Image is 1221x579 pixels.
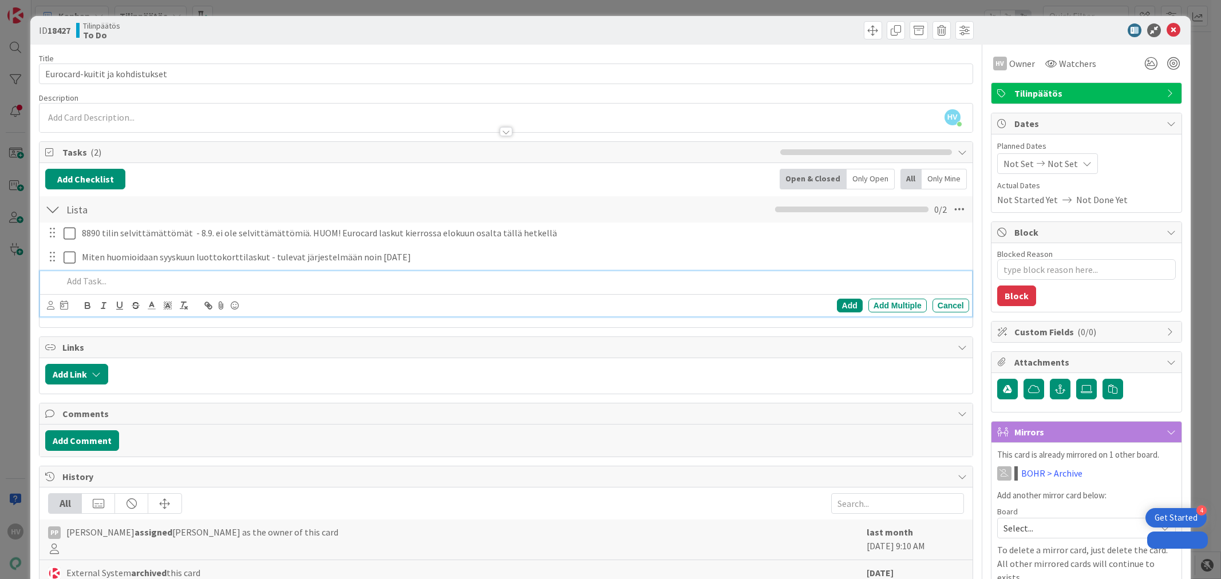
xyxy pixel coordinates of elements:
[997,193,1058,207] span: Not Started Yet
[131,567,167,578] b: archived
[1014,325,1161,339] span: Custom Fields
[1059,57,1096,70] span: Watchers
[1014,425,1161,439] span: Mirrors
[997,180,1176,192] span: Actual Dates
[66,525,338,539] span: [PERSON_NAME] [PERSON_NAME] as the owner of this card
[945,109,961,125] span: HV
[1196,505,1207,515] div: 4
[83,30,120,39] b: To Do
[82,251,965,264] p: Miten huomioidaan syyskuun luottokorttilaskut - tulevat järjestelmään noin [DATE]
[780,169,847,189] div: Open & Closed
[39,64,973,84] input: type card name here...
[1077,326,1096,338] span: ( 0/0 )
[922,169,967,189] div: Only Mine
[62,340,951,354] span: Links
[993,57,1007,70] div: HV
[831,493,964,514] input: Search...
[45,364,108,384] button: Add Link
[82,227,965,240] p: 8890 tilin selvittämättömät - 8.9. ei ole selvittämättömiä. HUOM! Eurocard laskut kierrossa eloku...
[90,146,101,158] span: ( 2 )
[932,299,969,312] div: Cancel
[867,567,894,578] b: [DATE]
[1021,466,1082,480] a: BOHR > Archive
[1145,508,1207,528] div: Open Get Started checklist, remaining modules: 4
[1003,157,1034,170] span: Not Set
[135,526,172,538] b: assigned
[62,199,320,220] input: Add Checklist...
[1076,193,1128,207] span: Not Done Yet
[868,299,927,312] div: Add Multiple
[83,21,120,30] span: Tilinpäätös
[49,494,82,513] div: All
[867,526,913,538] b: last month
[39,23,70,37] span: ID
[62,145,774,159] span: Tasks
[997,449,1176,462] p: This card is already mirrored on 1 other board.
[1014,225,1161,239] span: Block
[997,140,1176,152] span: Planned Dates
[48,526,61,539] div: PP
[847,169,895,189] div: Only Open
[45,169,125,189] button: Add Checklist
[1009,57,1035,70] span: Owner
[900,169,922,189] div: All
[997,489,1176,502] p: Add another mirror card below:
[1014,86,1161,100] span: Tilinpäätös
[1048,157,1078,170] span: Not Set
[39,53,54,64] label: Title
[934,203,947,216] span: 0 / 2
[1014,117,1161,130] span: Dates
[997,507,1018,515] span: Board
[39,93,78,103] span: Description
[48,25,70,36] b: 18427
[997,285,1036,306] button: Block
[45,430,119,451] button: Add Comment
[62,407,951,421] span: Comments
[62,470,951,483] span: History
[1014,355,1161,369] span: Attachments
[1155,512,1198,524] div: Get Started
[837,299,863,312] div: Add
[1003,520,1150,536] span: Select...
[997,249,1053,259] label: Blocked Reason
[867,525,964,554] div: [DATE] 9:10 AM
